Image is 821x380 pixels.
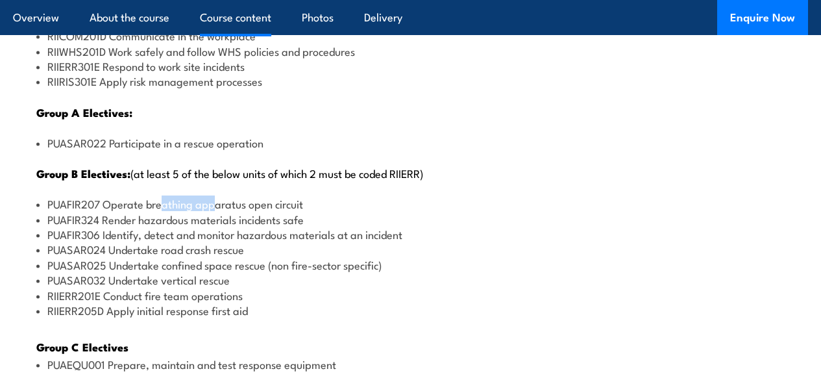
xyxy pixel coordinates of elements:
li: RIIWHS201D Work safely and follow WHS policies and procedures [36,44,785,58]
li: PUAFIR306 Identify, detect and monitor hazardous materials at an incident [36,227,785,242]
li: PUASAR022 Participate in a rescue operation [36,135,785,150]
strong: Group A Electives: [36,104,132,121]
li: PUAFIR324 Render hazardous materials incidents safe [36,212,785,227]
li: RIIERR301E Respond to work site incidents [36,58,785,73]
li: PUAFIR207 Operate breathing apparatus open circuit [36,196,785,211]
strong: Group B Electives: [36,165,130,182]
li: PUASAR025 Undertake confined space rescue (non fire-sector specific) [36,257,785,272]
li: RIICOM201D Communicate in the workplace [36,28,785,43]
p: (at least 5 of the below units of which 2 must be coded RIIERR) [36,166,785,180]
strong: Group C Electives [36,338,129,355]
li: PUAEQU001 Prepare, maintain and test response equipment [36,357,785,372]
li: RIIERR205D Apply initial response first aid [36,303,785,318]
li: RIIERR201E Conduct fire team operations [36,288,785,303]
li: PUASAR024 Undertake road crash rescue [36,242,785,257]
li: RIIRIS301E Apply risk management processes [36,73,785,88]
li: PUASAR032 Undertake vertical rescue [36,272,785,287]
